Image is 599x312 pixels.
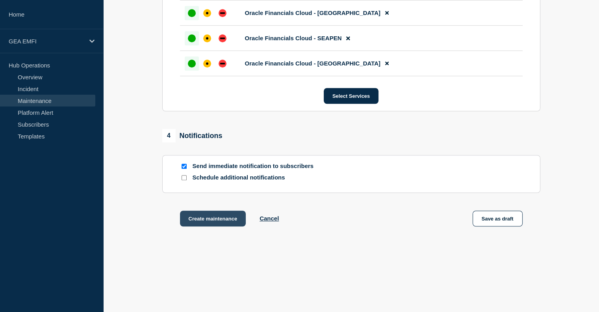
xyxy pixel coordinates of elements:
[324,88,378,104] button: Select Services
[180,211,246,226] button: Create maintenance
[182,175,187,180] input: Schedule additional notifications
[245,60,381,67] span: Oracle Financials Cloud - [GEOGRAPHIC_DATA]
[219,9,226,17] div: down
[162,129,176,142] span: 4
[188,9,196,17] div: up
[188,60,196,67] div: up
[473,211,523,226] button: Save as draft
[162,129,223,142] div: Notifications
[188,34,196,42] div: up
[203,34,211,42] div: affected
[245,9,381,16] span: Oracle Financials Cloud - [GEOGRAPHIC_DATA]
[193,174,319,181] p: Schedule additional notifications
[193,163,319,170] p: Send immediate notification to subscribers
[219,60,226,67] div: down
[203,60,211,67] div: affected
[219,34,226,42] div: down
[182,164,187,169] input: Send immediate notification to subscribers
[245,35,342,41] span: Oracle Financials Cloud - SEAPEN
[203,9,211,17] div: affected
[260,215,279,222] button: Cancel
[9,38,84,45] p: GEA EMFI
